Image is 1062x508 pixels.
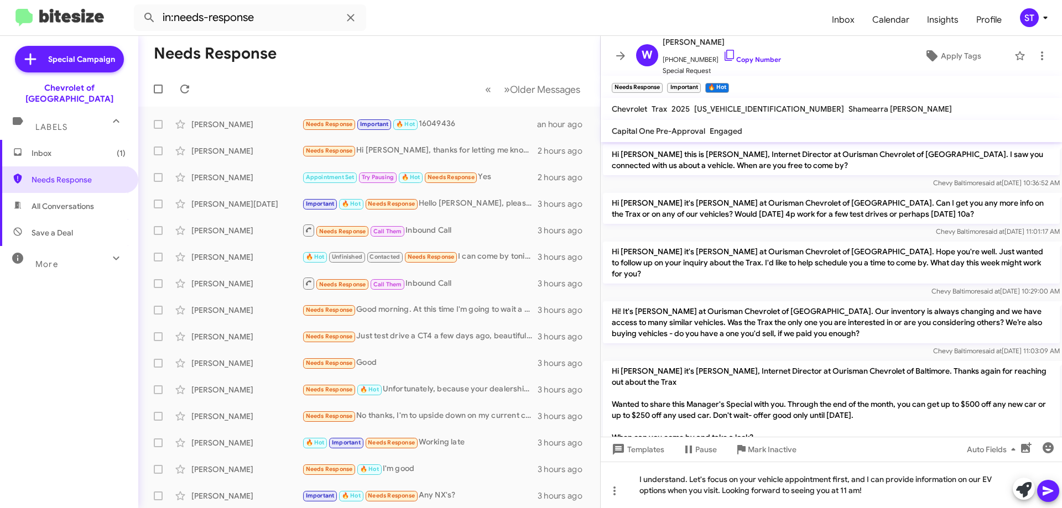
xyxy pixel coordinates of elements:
[610,439,664,459] span: Templates
[941,46,981,66] span: Apply Tags
[117,148,126,159] span: (1)
[985,227,1004,235] span: said at
[191,225,302,236] div: [PERSON_NAME]
[538,145,591,156] div: 2 hours ago
[497,78,587,101] button: Next
[603,301,1060,343] p: Hi! It's [PERSON_NAME] at Ourisman Chevrolet of [GEOGRAPHIC_DATA]. Our inventory is always changi...
[485,82,491,96] span: «
[538,490,591,501] div: 3 hours ago
[134,4,366,31] input: Search
[723,55,781,64] a: Copy Number
[306,465,353,473] span: Needs Response
[538,172,591,183] div: 2 hours ago
[302,144,538,157] div: Hi [PERSON_NAME], thanks for letting me know about this special. What does it mean when you say "...
[982,347,1002,355] span: said at
[368,492,415,499] span: Needs Response
[601,439,673,459] button: Templates
[154,45,277,62] h1: Needs Response
[302,383,538,396] div: Unfortunately, because your dealership is approximately an hour away, and other family obligation...
[360,121,389,128] span: Important
[35,122,67,132] span: Labels
[302,436,538,449] div: Working late
[642,46,653,64] span: W
[538,331,591,342] div: 3 hours ago
[663,65,781,76] span: Special Request
[306,359,353,366] span: Needs Response
[958,439,1029,459] button: Auto Fields
[342,492,361,499] span: 🔥 Hot
[538,198,591,210] div: 3 hours ago
[306,412,353,420] span: Needs Response
[931,287,1060,295] span: Chevy Baltimore [DATE] 10:29:00 AM
[306,492,335,499] span: Important
[1011,8,1050,27] button: ST
[537,119,591,130] div: an hour ago
[748,439,796,459] span: Mark Inactive
[369,253,400,260] span: Contacted
[823,4,863,36] span: Inbox
[663,35,781,49] span: [PERSON_NAME]
[504,82,510,96] span: »
[612,104,647,114] span: Chevrolet
[538,252,591,263] div: 3 hours ago
[302,303,538,316] div: Good morning. At this time I'm going to wait a bit. I'm looking to see where the interest rates w...
[32,201,94,212] span: All Conversations
[306,147,353,154] span: Needs Response
[936,227,1060,235] span: Chevy Baltimore [DATE] 11:01:17 AM
[302,250,538,263] div: I can come by tonight
[667,83,700,93] small: Important
[694,104,844,114] span: [US_VEHICLE_IDENTIFICATION_NUMBER]
[428,174,475,181] span: Needs Response
[981,287,1000,295] span: said at
[302,223,538,237] div: Inbound Call
[191,384,302,395] div: [PERSON_NAME]
[191,145,302,156] div: [PERSON_NAME]
[967,4,1011,36] a: Profile
[373,228,402,235] span: Call Them
[319,281,366,288] span: Needs Response
[191,278,302,289] div: [PERSON_NAME]
[652,104,667,114] span: Trax
[332,253,362,260] span: Unfinished
[35,259,58,269] span: More
[601,462,1062,508] div: I understand. Let's focus on your vehicle appointment first, and I can provide information on our...
[306,333,353,340] span: Needs Response
[191,490,302,501] div: [PERSON_NAME]
[32,148,126,159] span: Inbox
[306,439,325,446] span: 🔥 Hot
[538,411,591,422] div: 3 hours ago
[302,197,538,210] div: Hello [PERSON_NAME], please give me an out the door price and I may be able to get there [DATE] m...
[191,437,302,448] div: [PERSON_NAME]
[373,281,402,288] span: Call Them
[360,465,379,473] span: 🔥 Hot
[302,118,537,130] div: 16049436
[306,306,353,313] span: Needs Response
[306,174,355,181] span: Appointment Set
[538,358,591,369] div: 3 hours ago
[612,83,663,93] small: Needs Response
[896,46,1009,66] button: Apply Tags
[863,4,918,36] span: Calendar
[671,104,690,114] span: 2025
[538,305,591,316] div: 3 hours ago
[673,439,726,459] button: Pause
[705,83,729,93] small: 🔥 Hot
[362,174,394,181] span: Try Pausing
[302,330,538,343] div: Just test drive a CT4 a few days ago, beautiful car, just too small
[538,278,591,289] div: 3 hours ago
[191,305,302,316] div: [PERSON_NAME]
[302,463,538,475] div: I'm good
[332,439,361,446] span: Important
[302,357,538,369] div: Good
[612,126,705,136] span: Capital One Pre-Approval
[306,200,335,207] span: Important
[306,386,353,393] span: Needs Response
[710,126,742,136] span: Engaged
[319,228,366,235] span: Needs Response
[408,253,455,260] span: Needs Response
[15,46,124,72] a: Special Campaign
[302,171,538,184] div: Yes
[396,121,415,128] span: 🔥 Hot
[191,464,302,475] div: [PERSON_NAME]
